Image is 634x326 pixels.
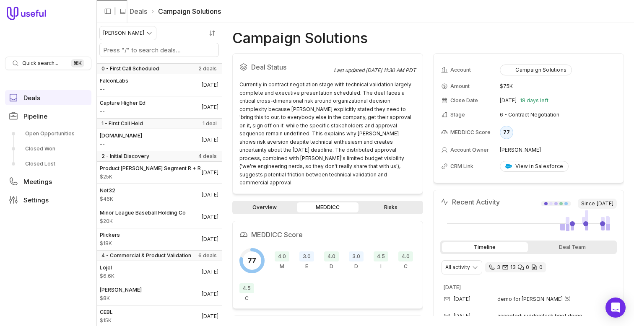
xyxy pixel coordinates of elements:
time: Deal Close Date [202,169,218,176]
span: Account [450,67,471,73]
span: M [280,263,284,270]
span: 4.5 [374,251,388,261]
span: Amount [100,295,142,302]
span: Amount [100,108,146,115]
kbd: ⌘ K [71,59,84,67]
span: Meetings [23,179,52,185]
span: Quick search... [22,60,58,67]
a: Pipeline [5,109,91,124]
div: 77 [500,126,513,139]
time: [DATE] 11:30 AM PDT [366,67,416,73]
span: FalconLabs [100,78,128,84]
span: MEDDICC Score [450,129,491,136]
span: Close Date [450,97,478,104]
time: Deal Close Date [202,82,218,88]
span: 1 deal [203,120,217,127]
span: 4.0 [324,251,339,261]
time: Deal Close Date [202,214,218,220]
a: Open Opportunities [5,127,91,140]
time: Deal Close Date [202,104,218,111]
div: Metrics [275,251,289,270]
span: 4.0 [275,251,289,261]
span: 4 - Commercial & Product Validation [101,252,191,259]
span: Deals [23,95,40,101]
span: Capture Higher Ed [100,100,146,106]
span: Amount [100,86,128,93]
span: [DOMAIN_NAME] [100,132,142,139]
a: Overview [234,202,295,212]
div: Timeline [442,242,528,252]
input: Search deals by name [100,43,218,57]
a: Deals [130,6,147,16]
span: 4 deals [198,153,217,160]
span: Amount [100,273,114,279]
time: Deal Close Date [202,191,218,198]
span: Amount [100,173,201,180]
span: 4.0 [398,251,413,261]
div: Decision Criteria [324,251,339,270]
div: Decision Process [349,251,364,270]
div: Deal Team [530,242,616,252]
h2: MEDDICC Score [239,228,416,241]
td: 6 - Contract Negotiation [500,108,616,122]
a: [DOMAIN_NAME]--[DATE] [96,129,222,151]
time: [DATE] [500,97,517,104]
span: 1 - First Call Held [101,120,143,127]
span: D [354,263,358,270]
span: 6 deals [198,252,217,259]
span: D [330,263,333,270]
span: CRM Link [450,163,473,170]
button: Collapse sidebar [101,5,114,18]
time: Deal Close Date [202,137,218,143]
span: Since [578,199,617,209]
div: Campaign Solutions [505,67,566,73]
span: 18 days left [520,97,548,104]
div: Indicate Pain [374,251,388,270]
a: View in Salesforce [500,161,569,172]
a: MEDDICC [297,202,358,212]
span: accepted: rudderstack brief demo [497,313,582,319]
button: Campaign Solutions [500,65,572,75]
span: Amount [100,218,186,225]
span: CEBL [100,309,113,316]
div: Pipeline submenu [5,127,91,171]
div: Overall MEDDICC score [239,248,265,273]
div: Currently in contract negotiation stage with technical validation largely complete and executive ... [239,80,416,187]
span: Amount [100,141,142,147]
td: [PERSON_NAME] [500,143,616,157]
a: Closed Won [5,142,91,155]
span: Minor League Baseball Holding Co [100,210,186,216]
span: Net32 [100,187,115,194]
span: 0 - First Call Scheduled [101,65,159,72]
span: Account Owner [450,147,489,153]
time: Deal Close Date [202,236,218,243]
div: Last updated [334,67,416,74]
span: Settings [23,197,49,203]
a: Capture Higher Ed--[DATE] [96,96,222,118]
div: Open Intercom Messenger [605,298,626,318]
time: Deal Close Date [202,269,218,275]
span: E [305,263,308,270]
div: View in Salesforce [505,163,563,170]
span: Stage [450,111,465,118]
time: [DATE] [454,313,470,319]
div: 3 calls and 13 email threads [485,262,546,272]
a: Meetings [5,174,91,189]
time: Deal Close Date [202,313,218,320]
nav: Deals [96,23,222,326]
span: 5 emails in thread [564,296,571,303]
a: [PERSON_NAME]$8K[DATE] [96,283,222,305]
span: Amount [450,83,470,90]
span: C [245,295,249,302]
span: 77 [248,256,256,266]
span: Amount [100,240,120,247]
h2: Deal Status [239,60,334,74]
td: $75K [500,80,616,93]
time: [DATE] [454,296,470,303]
a: Settings [5,192,91,207]
span: 3.0 [349,251,364,261]
span: Amount [100,317,113,324]
a: Product [PERSON_NAME] Segment R + R$25K[DATE] [96,162,222,184]
a: Net32$46K[DATE] [96,184,222,206]
time: [DATE] [597,200,613,207]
